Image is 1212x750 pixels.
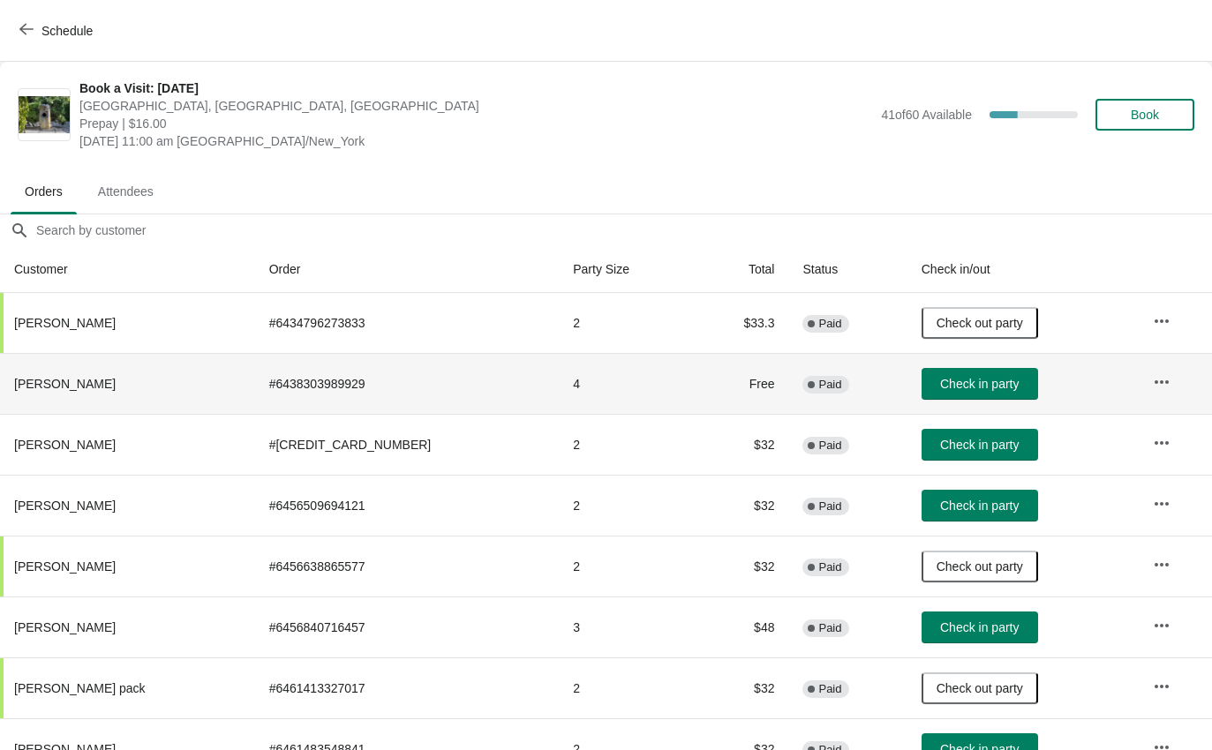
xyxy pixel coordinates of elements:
[14,377,116,391] span: [PERSON_NAME]
[14,499,116,513] span: [PERSON_NAME]
[255,657,560,718] td: # 6461413327017
[14,559,116,574] span: [PERSON_NAME]
[14,620,116,634] span: [PERSON_NAME]
[881,108,972,122] span: 41 of 60 Available
[818,621,841,635] span: Paid
[694,353,788,414] td: Free
[922,429,1038,461] button: Check in party
[14,438,116,452] span: [PERSON_NAME]
[694,414,788,475] td: $32
[255,293,560,353] td: # 6434796273833
[940,438,1019,452] span: Check in party
[694,596,788,657] td: $48
[84,176,168,207] span: Attendees
[559,596,694,657] td: 3
[559,475,694,536] td: 2
[255,246,560,293] th: Order
[1095,99,1194,131] button: Book
[255,596,560,657] td: # 6456840716457
[818,378,841,392] span: Paid
[694,536,788,596] td: $32
[255,536,560,596] td: # 6456638865577
[694,293,788,353] td: $33.3
[818,682,841,696] span: Paid
[940,620,1019,634] span: Check in party
[14,681,146,695] span: [PERSON_NAME] pack
[559,657,694,718] td: 2
[694,475,788,536] td: $32
[788,246,907,293] th: Status
[922,490,1038,521] button: Check in party
[922,368,1038,400] button: Check in party
[9,15,107,47] button: Schedule
[79,115,872,132] span: Prepay | $16.00
[922,611,1038,643] button: Check in party
[559,536,694,596] td: 2
[1131,108,1159,122] span: Book
[79,97,872,115] span: [GEOGRAPHIC_DATA], [GEOGRAPHIC_DATA], [GEOGRAPHIC_DATA]
[937,316,1023,330] span: Check out party
[79,132,872,150] span: [DATE] 11:00 am [GEOGRAPHIC_DATA]/New_York
[559,293,694,353] td: 2
[14,316,116,330] span: [PERSON_NAME]
[940,499,1019,513] span: Check in party
[559,353,694,414] td: 4
[559,246,694,293] th: Party Size
[79,79,872,97] span: Book a Visit: [DATE]
[35,214,1212,246] input: Search by customer
[818,560,841,574] span: Paid
[255,475,560,536] td: # 6456509694121
[255,353,560,414] td: # 6438303989929
[41,24,93,38] span: Schedule
[818,439,841,453] span: Paid
[937,681,1023,695] span: Check out party
[11,176,77,207] span: Orders
[818,317,841,331] span: Paid
[937,559,1023,574] span: Check out party
[19,96,70,133] img: Book a Visit: August 2025
[922,551,1038,582] button: Check out party
[694,657,788,718] td: $32
[940,377,1019,391] span: Check in party
[922,672,1038,704] button: Check out party
[694,246,788,293] th: Total
[922,307,1038,339] button: Check out party
[907,246,1139,293] th: Check in/out
[559,414,694,475] td: 2
[255,414,560,475] td: # [CREDIT_CARD_NUMBER]
[818,499,841,514] span: Paid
